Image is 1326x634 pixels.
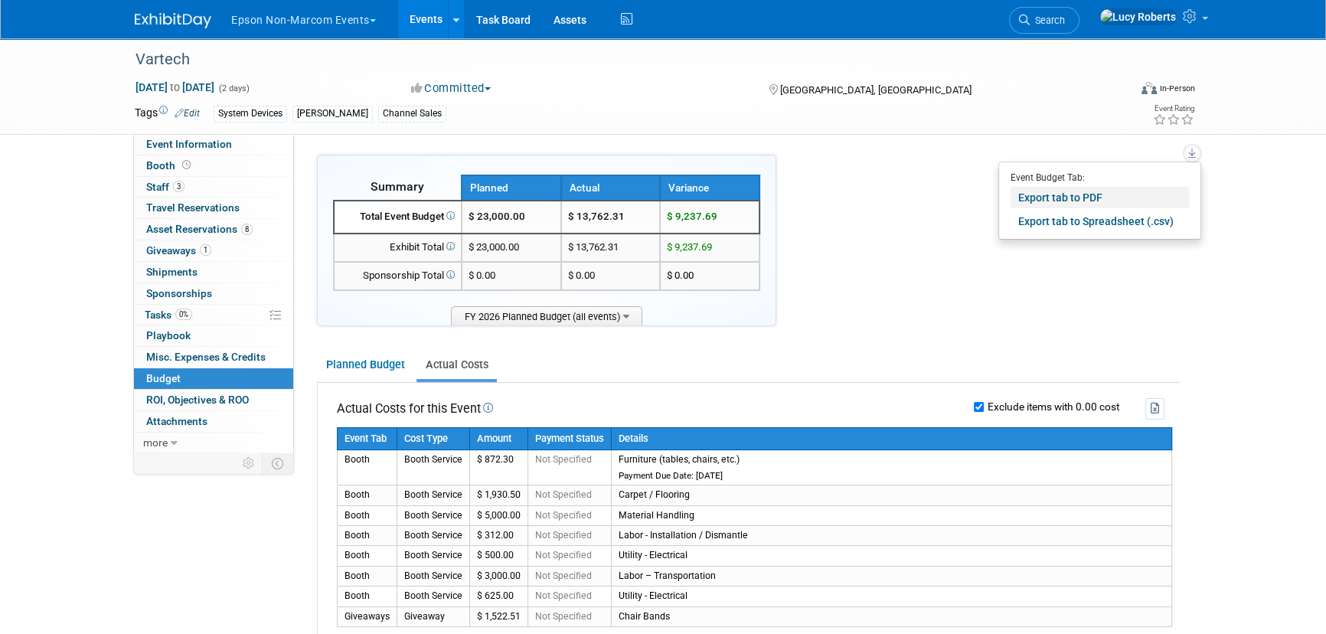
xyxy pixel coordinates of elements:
a: ROI, Objectives & ROO [134,390,293,410]
td: $ 3,000.00 [470,566,528,586]
th: Variance [660,175,759,201]
td: $ 1,930.50 [470,485,528,505]
td: Utility - Electrical [612,546,1172,566]
a: Tasks0% [134,305,293,325]
div: [PERSON_NAME] [292,106,373,122]
td: Tags [135,105,200,123]
td: Giveaway [397,606,470,626]
a: Event Information [134,134,293,155]
td: Booth Service [397,505,470,525]
td: Booth [338,566,397,586]
a: Budget [134,368,293,389]
div: Total Event Budget [341,210,455,224]
div: Event Rating [1153,105,1194,113]
td: Actual Costs for this Event [337,398,493,419]
td: Chair Bands [612,606,1172,626]
span: Not Specified [535,489,592,500]
td: Booth Service [397,566,470,586]
td: Booth [338,546,397,566]
td: $ 625.00 [470,587,528,606]
span: $ 9,237.69 [667,241,712,253]
td: Booth [338,450,397,485]
div: Event Budget Tab: [1011,168,1189,185]
span: Booth not reserved yet [179,159,194,171]
th: Amount [470,427,528,450]
span: Budget [146,372,181,384]
td: Booth Service [397,485,470,505]
td: Labor – Transportation [612,566,1172,586]
a: Staff3 [134,177,293,198]
span: $ 23,000.00 [469,211,525,222]
a: Shipments [134,262,293,283]
th: Actual [561,175,661,201]
span: to [168,81,182,93]
th: Payment Status [528,427,612,450]
td: Personalize Event Tab Strip [236,453,263,473]
img: Lucy Roberts [1099,8,1177,25]
span: [DATE] [DATE] [135,80,215,94]
a: Edit [175,108,200,119]
td: $ 0.00 [561,262,661,290]
td: Toggle Event Tabs [263,453,294,473]
div: Vartech [130,46,1105,74]
td: $ 312.00 [470,526,528,546]
span: $ 0.00 [667,270,694,281]
a: Actual Costs [416,351,497,379]
div: Channel Sales [378,106,446,122]
td: Booth Service [397,587,470,606]
a: Playbook [134,325,293,346]
label: Exclude items with 0.00 cost [984,402,1119,413]
a: Export tab to PDF [1011,187,1189,208]
td: Booth Service [397,450,470,485]
a: Search [1009,7,1079,34]
td: $ 1,522.51 [470,606,528,626]
span: 3 [173,181,185,192]
span: $ 23,000.00 [469,241,519,253]
a: Export tab to Spreadsheet (.csv) [1011,211,1189,232]
td: Booth Service [397,546,470,566]
span: Not Specified [535,590,592,601]
span: Search [1030,15,1065,26]
td: Carpet / Flooring [612,485,1172,505]
td: Booth [338,587,397,606]
td: Labor - Installation / Dismantle [612,526,1172,546]
span: Not Specified [535,530,592,541]
span: Summary [371,179,424,194]
a: Booth [134,155,293,176]
a: Planned Budget [317,351,413,379]
span: $ 9,237.69 [667,211,717,222]
span: Not Specified [535,550,592,560]
div: In-Person [1159,83,1195,94]
th: Event Tab [338,427,397,450]
td: Giveaways [338,606,397,626]
td: Material Handling [612,505,1172,525]
a: Attachments [134,411,293,432]
span: Event Information [146,138,232,150]
span: Tasks [145,309,192,321]
img: Format-Inperson.png [1141,82,1157,94]
span: $ 0.00 [469,270,495,281]
span: Misc. Expenses & Credits [146,351,266,363]
div: System Devices [214,106,287,122]
td: Furniture (tables, chairs, etc.) [612,450,1172,485]
td: Booth [338,485,397,505]
img: ExhibitDay [135,13,211,28]
td: Utility - Electrical [612,587,1172,606]
span: 8 [241,224,253,235]
span: ROI, Objectives & ROO [146,394,249,406]
span: Shipments [146,266,198,278]
span: 0% [175,309,192,320]
span: Staff [146,181,185,193]
th: Cost Type [397,427,470,450]
th: Details [612,427,1172,450]
span: 1 [200,244,211,256]
span: Sponsorships [146,287,212,299]
td: Booth Service [397,526,470,546]
td: Booth [338,526,397,546]
div: Exhibit Total [341,240,455,255]
span: Not Specified [535,510,592,521]
span: Giveaways [146,244,211,257]
div: Sponsorship Total [341,269,455,283]
td: $ 500.00 [470,546,528,566]
span: Not Specified [535,570,592,581]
